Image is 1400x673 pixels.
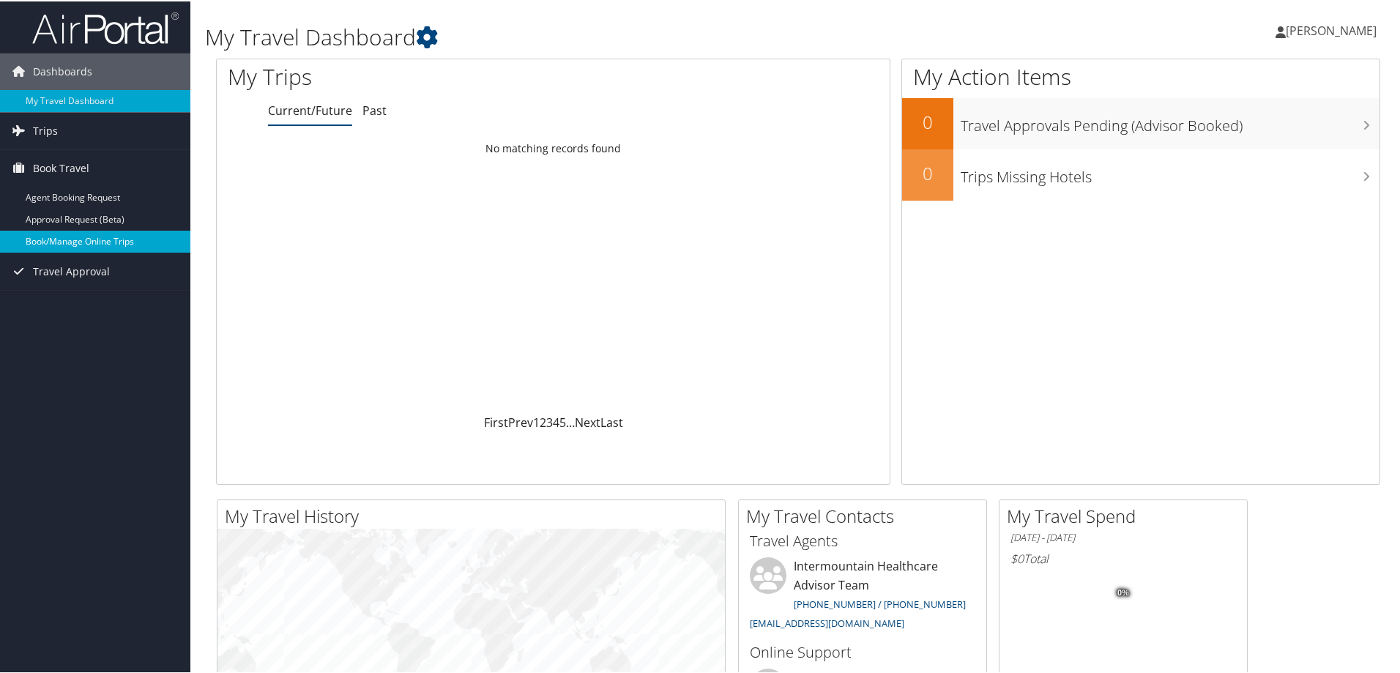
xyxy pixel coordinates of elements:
h1: My Travel Dashboard [205,21,996,51]
h2: My Travel Contacts [746,502,986,527]
a: First [484,413,508,429]
a: Next [575,413,600,429]
span: $0 [1010,549,1024,565]
img: airportal-logo.png [32,10,179,44]
a: 2 [540,413,546,429]
h3: Travel Agents [750,529,975,550]
h1: My Action Items [902,60,1379,91]
h2: My Travel Spend [1007,502,1247,527]
h6: [DATE] - [DATE] [1010,529,1236,543]
li: Intermountain Healthcare Advisor Team [742,556,983,634]
span: Travel Approval [33,252,110,289]
span: Trips [33,111,58,148]
h3: Trips Missing Hotels [961,158,1379,186]
a: [PHONE_NUMBER] / [PHONE_NUMBER] [794,596,966,609]
span: Dashboards [33,52,92,89]
a: [PERSON_NAME] [1276,7,1391,51]
h3: Travel Approvals Pending (Advisor Booked) [961,107,1379,135]
a: 4 [553,413,559,429]
a: [EMAIL_ADDRESS][DOMAIN_NAME] [750,615,904,628]
a: Prev [508,413,533,429]
h3: Online Support [750,641,975,661]
h2: 0 [902,108,953,133]
h1: My Trips [228,60,598,91]
span: [PERSON_NAME] [1286,21,1377,37]
h2: 0 [902,160,953,185]
span: … [566,413,575,429]
span: Book Travel [33,149,89,185]
a: Last [600,413,623,429]
a: 1 [533,413,540,429]
tspan: 0% [1117,587,1129,596]
a: 3 [546,413,553,429]
h2: My Travel History [225,502,725,527]
a: 5 [559,413,566,429]
a: 0Travel Approvals Pending (Advisor Booked) [902,97,1379,148]
a: Current/Future [268,101,352,117]
a: 0Trips Missing Hotels [902,148,1379,199]
td: No matching records found [217,134,890,160]
h6: Total [1010,549,1236,565]
a: Past [362,101,387,117]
